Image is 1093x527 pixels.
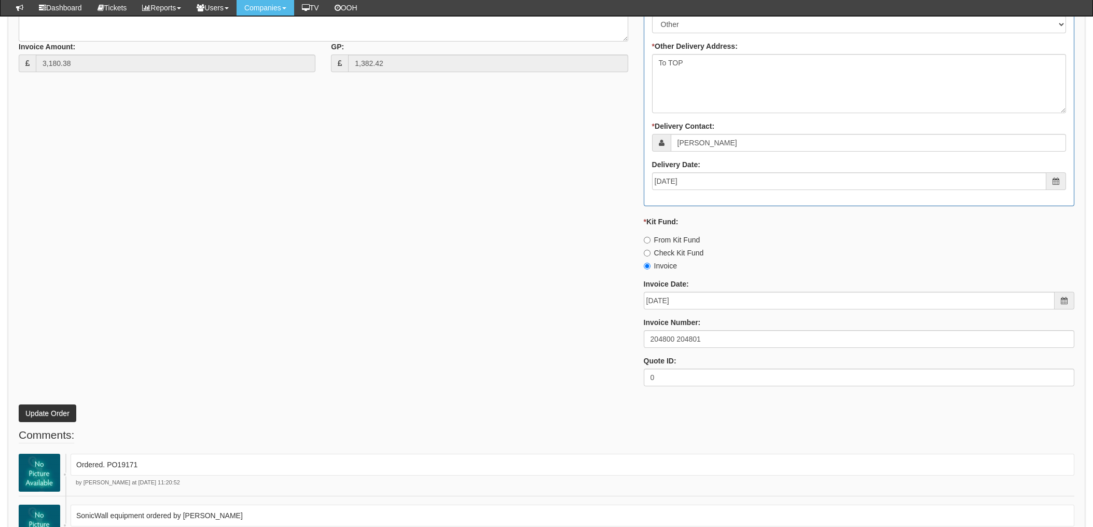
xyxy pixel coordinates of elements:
[644,317,701,328] label: Invoice Number:
[19,404,76,422] button: Update Order
[71,479,1074,487] p: by [PERSON_NAME] at [DATE] 11:20:52
[652,121,715,131] label: Delivery Contact:
[644,356,676,366] label: Quote ID:
[19,454,60,492] img: Phil Johnson
[652,159,700,170] label: Delivery Date:
[644,248,704,258] label: Check Kit Fund
[644,237,651,244] input: From Kit Fund
[644,235,700,245] label: From Kit Fund
[19,42,75,52] label: Invoice Amount:
[644,250,651,256] input: Check Kit Fund
[76,510,1069,521] p: SonicWall equipment ordered by [PERSON_NAME]
[331,42,344,52] label: GP:
[652,54,1066,113] textarea: To TOP
[644,279,689,289] label: Invoice Date:
[19,427,74,443] legend: Comments:
[644,261,677,271] label: Invoice
[76,460,1069,470] p: Ordered. PO19171
[644,263,651,269] input: Invoice
[644,217,679,227] label: Kit Fund:
[652,41,738,51] label: Other Delivery Address:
